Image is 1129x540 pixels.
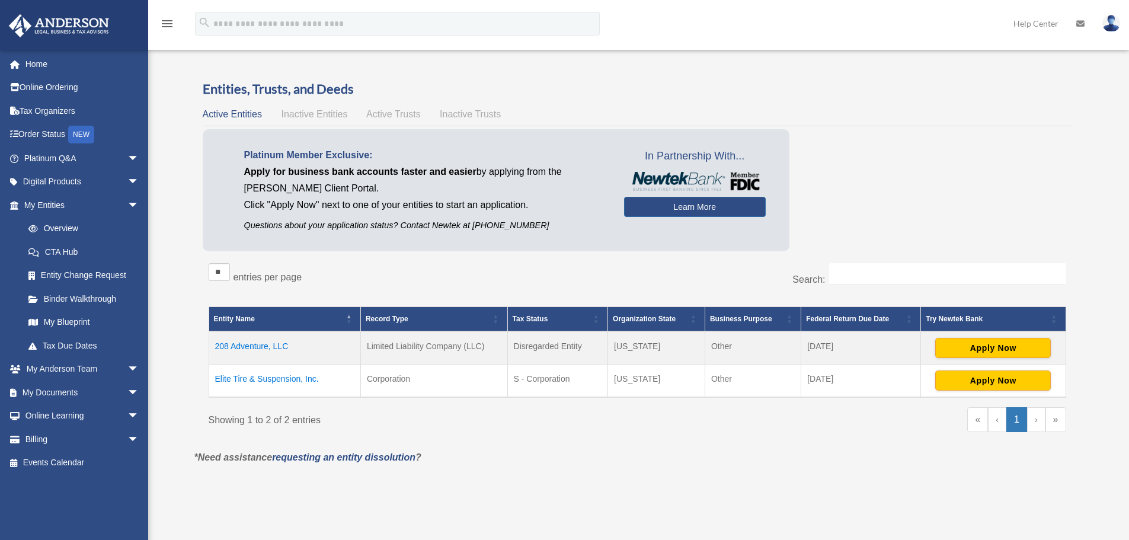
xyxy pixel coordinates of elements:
a: Digital Productsarrow_drop_down [8,170,157,194]
a: Tax Due Dates [17,334,151,357]
span: Federal Return Due Date [806,315,889,323]
span: Active Entities [203,109,262,119]
a: Home [8,52,157,76]
a: My Anderson Teamarrow_drop_down [8,357,157,381]
span: arrow_drop_down [127,381,151,405]
a: Events Calendar [8,451,157,475]
button: Apply Now [935,370,1051,391]
span: arrow_drop_down [127,427,151,452]
i: menu [160,17,174,31]
th: Tax Status: Activate to sort [507,307,608,332]
td: Other [705,365,801,398]
a: First [967,407,988,432]
button: Apply Now [935,338,1051,358]
a: Binder Walkthrough [17,287,151,311]
p: Questions about your application status? Contact Newtek at [PHONE_NUMBER] [244,218,606,233]
span: Entity Name [214,315,255,323]
td: Corporation [360,365,507,398]
span: arrow_drop_down [127,404,151,429]
span: Tax Status [513,315,548,323]
img: User Pic [1102,15,1120,32]
span: Apply for business bank accounts faster and easier [244,167,476,177]
label: Search: [792,274,825,285]
h3: Entities, Trusts, and Deeds [203,80,1072,98]
p: Click "Apply Now" next to one of your entities to start an application. [244,197,606,213]
td: S - Corporation [507,365,608,398]
td: [DATE] [801,331,921,365]
a: menu [160,21,174,31]
a: Learn More [624,197,766,217]
a: Billingarrow_drop_down [8,427,157,451]
a: Platinum Q&Aarrow_drop_down [8,146,157,170]
p: Platinum Member Exclusive: [244,147,606,164]
a: 1 [1006,407,1027,432]
p: by applying from the [PERSON_NAME] Client Portal. [244,164,606,197]
span: In Partnership With... [624,147,766,166]
td: Other [705,331,801,365]
th: Federal Return Due Date: Activate to sort [801,307,921,332]
th: Record Type: Activate to sort [360,307,507,332]
th: Business Purpose: Activate to sort [705,307,801,332]
img: NewtekBankLogoSM.png [630,172,760,191]
a: Tax Organizers [8,99,157,123]
a: My Blueprint [17,311,151,334]
span: arrow_drop_down [127,146,151,171]
a: My Documentsarrow_drop_down [8,381,157,404]
a: Order StatusNEW [8,123,157,147]
a: Entity Change Request [17,264,151,287]
td: Disregarded Entity [507,331,608,365]
span: Organization State [613,315,676,323]
td: Elite Tire & Suspension, Inc. [209,365,360,398]
th: Organization State: Activate to sort [608,307,705,332]
th: Entity Name: Activate to invert sorting [209,307,360,332]
a: Online Ordering [8,76,157,100]
td: [DATE] [801,365,921,398]
td: [US_STATE] [608,331,705,365]
a: CTA Hub [17,240,151,264]
a: Next [1027,407,1045,432]
div: Try Newtek Bank [926,312,1047,326]
span: arrow_drop_down [127,170,151,194]
a: My Entitiesarrow_drop_down [8,193,151,217]
a: requesting an entity dissolution [272,452,415,462]
div: NEW [68,126,94,143]
div: Showing 1 to 2 of 2 entries [209,407,629,429]
td: 208 Adventure, LLC [209,331,360,365]
a: Last [1045,407,1066,432]
span: arrow_drop_down [127,357,151,382]
th: Try Newtek Bank : Activate to sort [921,307,1066,332]
label: entries per page [234,272,302,282]
a: Online Learningarrow_drop_down [8,404,157,428]
span: Business Purpose [710,315,772,323]
i: search [198,16,211,29]
em: *Need assistance ? [194,452,421,462]
span: Inactive Entities [281,109,347,119]
span: Inactive Trusts [440,109,501,119]
a: Previous [988,407,1006,432]
img: Anderson Advisors Platinum Portal [5,14,113,37]
td: Limited Liability Company (LLC) [360,331,507,365]
span: Record Type [366,315,408,323]
span: Active Trusts [366,109,421,119]
a: Overview [17,217,145,241]
td: [US_STATE] [608,365,705,398]
span: arrow_drop_down [127,193,151,218]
